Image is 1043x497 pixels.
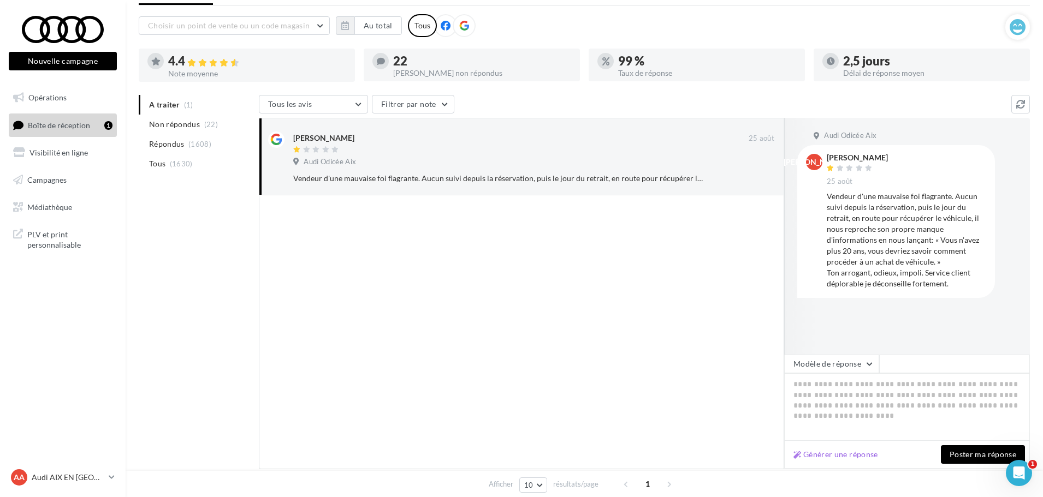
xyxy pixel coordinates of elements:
[7,113,119,137] a: Boîte de réception1
[7,86,119,109] a: Opérations
[29,148,88,157] span: Visibilité en ligne
[148,21,310,30] span: Choisir un point de vente ou un code magasin
[336,16,402,35] button: Au total
[1028,460,1037,469] span: 1
[28,93,67,102] span: Opérations
[553,479,598,489] span: résultats/page
[9,52,117,70] button: Nouvelle campagne
[9,467,117,488] a: AA Audi AIX EN [GEOGRAPHIC_DATA]
[824,131,876,141] span: Audi Odicée Aix
[372,95,454,113] button: Filtrer par note
[843,55,1021,67] div: 2,5 jours
[393,55,571,67] div: 22
[7,223,119,255] a: PLV et print personnalisable
[149,139,185,149] span: Répondus
[618,55,796,67] div: 99 %
[354,16,402,35] button: Au total
[827,177,852,187] span: 25 août
[293,133,354,143] div: [PERSON_NAME]
[304,157,356,167] span: Audi Odicée Aix
[293,173,703,184] div: Vendeur d'une mauvaise foi flagrante. Aucun suivi depuis la réservation, puis le jour du retrait,...
[168,55,346,68] div: 4.4
[32,472,104,483] p: Audi AIX EN [GEOGRAPHIC_DATA]
[784,355,879,373] button: Modèle de réponse
[749,134,774,143] span: 25 août
[941,445,1025,464] button: Poster ma réponse
[519,477,547,493] button: 10
[7,169,119,191] a: Campagnes
[14,472,25,483] span: AA
[618,69,796,77] div: Taux de réponse
[28,120,90,129] span: Boîte de réception
[139,16,330,35] button: Choisir un point de vente ou un code magasin
[827,154,888,161] div: [PERSON_NAME]
[784,157,845,167] span: [PERSON_NAME]
[104,121,112,130] div: 1
[789,448,882,461] button: Générer une réponse
[639,475,656,493] span: 1
[408,14,437,37] div: Tous
[7,141,119,164] a: Visibilité en ligne
[170,159,193,168] span: (1630)
[149,158,165,169] span: Tous
[259,95,368,113] button: Tous les avis
[27,202,72,211] span: Médiathèque
[827,191,986,289] div: Vendeur d'une mauvaise foi flagrante. Aucun suivi depuis la réservation, puis le jour du retrait,...
[393,69,571,77] div: [PERSON_NAME] non répondus
[1006,460,1032,486] iframe: Intercom live chat
[489,479,513,489] span: Afficher
[27,175,67,184] span: Campagnes
[204,120,218,129] span: (22)
[268,99,312,109] span: Tous les avis
[524,481,534,489] span: 10
[149,119,200,130] span: Non répondus
[27,227,112,250] span: PLV et print personnalisable
[7,196,119,219] a: Médiathèque
[843,69,1021,77] div: Délai de réponse moyen
[188,140,211,148] span: (1608)
[168,70,346,77] div: Note moyenne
